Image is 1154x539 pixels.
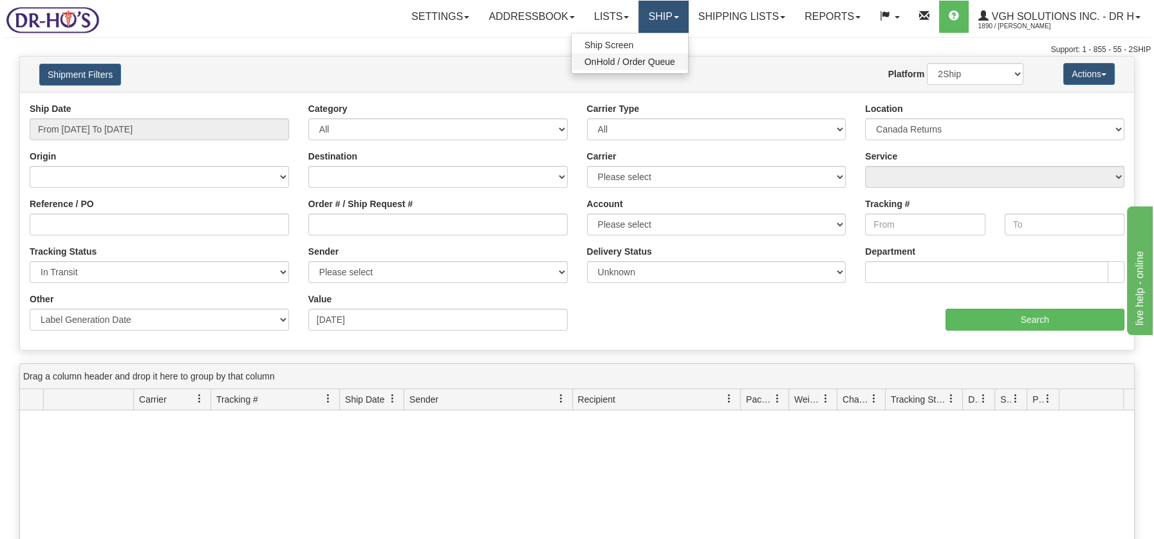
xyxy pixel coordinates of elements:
[572,53,688,70] a: OnHold / Order Queue
[30,293,53,306] label: Other
[572,37,688,53] a: Ship Screen
[20,364,1134,389] div: grid grouping header
[718,388,740,410] a: Recipient filter column settings
[308,293,332,306] label: Value
[308,197,413,210] label: Order # / Ship Request #
[30,197,94,210] label: Reference / PO
[863,388,885,410] a: Charge filter column settings
[587,150,617,163] label: Carrier
[578,393,615,406] span: Recipient
[865,150,897,163] label: Service
[30,150,56,163] label: Origin
[479,1,584,33] a: Addressbook
[584,40,633,50] span: Ship Screen
[1032,393,1043,406] span: Pickup Status
[1037,388,1059,410] a: Pickup Status filter column settings
[39,64,121,86] button: Shipment Filters
[794,393,821,406] span: Weight
[1124,204,1153,335] iframe: chat widget
[795,1,870,33] a: Reports
[865,197,909,210] label: Tracking #
[317,388,339,410] a: Tracking # filter column settings
[587,102,639,115] label: Carrier Type
[30,245,97,258] label: Tracking Status
[587,197,623,210] label: Account
[402,1,479,33] a: Settings
[842,393,870,406] span: Charge
[3,44,1151,55] div: Support: 1 - 855 - 55 - 2SHIP
[969,1,1150,33] a: VGH Solutions Inc. - Dr H 1890 / [PERSON_NAME]
[865,102,902,115] label: Location
[865,245,915,258] label: Department
[3,3,102,36] img: logo1890.jpg
[945,309,1124,331] input: Search
[584,57,675,67] span: OnHold / Order Queue
[550,388,572,410] a: Sender filter column settings
[584,1,638,33] a: Lists
[689,1,795,33] a: Shipping lists
[1000,393,1011,406] span: Shipment Issues
[1063,63,1115,85] button: Actions
[1005,214,1124,235] input: To
[139,393,167,406] span: Carrier
[888,68,925,80] label: Platform
[767,388,788,410] a: Packages filter column settings
[940,388,962,410] a: Tracking Status filter column settings
[189,388,210,410] a: Carrier filter column settings
[30,102,71,115] label: Ship Date
[989,11,1134,22] span: VGH Solutions Inc. - Dr H
[968,393,979,406] span: Delivery Status
[891,393,947,406] span: Tracking Status
[865,214,985,235] input: From
[638,1,688,33] a: Ship
[978,20,1075,33] span: 1890 / [PERSON_NAME]
[1005,388,1027,410] a: Shipment Issues filter column settings
[308,150,357,163] label: Destination
[746,393,773,406] span: Packages
[587,245,652,258] label: Delivery Status
[345,393,384,406] span: Ship Date
[308,102,348,115] label: Category
[216,393,258,406] span: Tracking #
[382,388,404,410] a: Ship Date filter column settings
[815,388,837,410] a: Weight filter column settings
[10,8,119,23] div: live help - online
[308,245,339,258] label: Sender
[973,388,994,410] a: Delivery Status filter column settings
[409,393,438,406] span: Sender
